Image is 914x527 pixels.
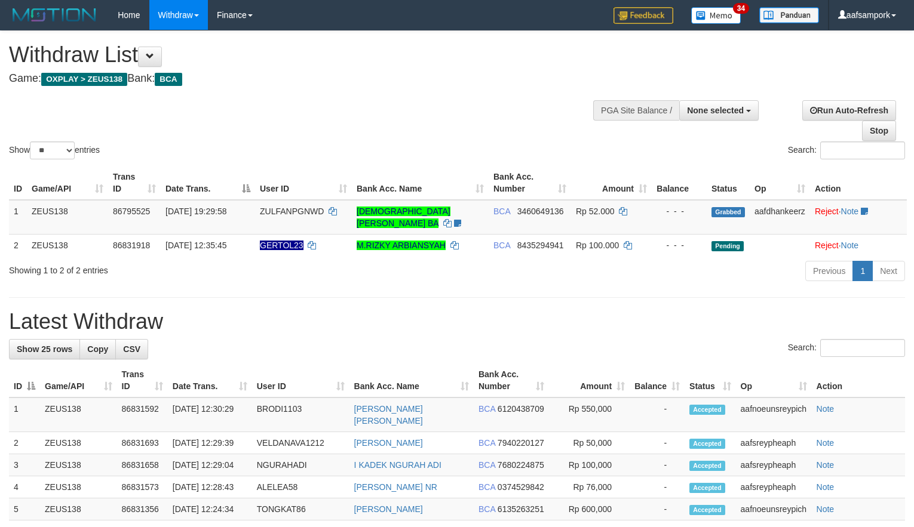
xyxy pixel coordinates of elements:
[40,498,117,520] td: ZEUS138
[155,73,182,86] span: BCA
[549,397,630,432] td: Rp 550,000
[817,504,835,514] a: Note
[817,482,835,492] a: Note
[549,363,630,397] th: Amount: activate to sort column ascending
[165,241,226,250] span: [DATE] 12:35:45
[9,166,27,200] th: ID
[479,460,495,470] span: BCA
[788,339,905,357] label: Search:
[357,241,446,250] a: M.RIZKY ARBIANSYAH
[113,207,150,216] span: 86795525
[736,397,812,432] td: aafnoeunsreypich
[357,207,450,228] a: [DEMOGRAPHIC_DATA][PERSON_NAME] BA
[9,397,40,432] td: 1
[630,363,685,397] th: Balance: activate to sort column ascending
[630,498,685,520] td: -
[113,241,150,250] span: 86831918
[165,207,226,216] span: [DATE] 19:29:58
[27,234,108,256] td: ZEUS138
[733,3,749,14] span: 34
[817,460,835,470] a: Note
[750,200,810,235] td: aafdhankeerz
[689,461,725,471] span: Accepted
[810,166,907,200] th: Action
[498,460,544,470] span: Copy 7680224875 to clipboard
[252,454,349,476] td: NGURAHADI
[707,166,750,200] th: Status
[17,344,72,354] span: Show 25 rows
[354,438,423,448] a: [PERSON_NAME]
[79,339,116,359] a: Copy
[354,460,441,470] a: I KADEK NGURAH ADI
[168,432,252,454] td: [DATE] 12:29:39
[9,234,27,256] td: 2
[479,504,495,514] span: BCA
[9,454,40,476] td: 3
[652,166,707,200] th: Balance
[498,504,544,514] span: Copy 6135263251 to clipboard
[576,241,619,250] span: Rp 100.000
[549,432,630,454] td: Rp 50,000
[549,498,630,520] td: Rp 600,000
[168,397,252,432] td: [DATE] 12:30:29
[479,404,495,414] span: BCA
[123,344,140,354] span: CSV
[820,141,905,159] input: Search:
[9,73,597,85] h4: Game: Bank:
[108,166,161,200] th: Trans ID: activate to sort column ascending
[657,239,702,251] div: - - -
[571,166,652,200] th: Amount: activate to sort column ascending
[736,363,812,397] th: Op: activate to sort column ascending
[9,200,27,235] td: 1
[252,432,349,454] td: VELDANAVA1212
[479,482,495,492] span: BCA
[805,261,853,281] a: Previous
[9,498,40,520] td: 5
[9,363,40,397] th: ID: activate to sort column descending
[736,476,812,498] td: aafsreypheaph
[810,234,907,256] td: ·
[630,397,685,432] td: -
[260,207,324,216] span: ZULFANPGNWD
[9,310,905,334] h1: Latest Withdraw
[517,207,564,216] span: Copy 3460649136 to clipboard
[87,344,108,354] span: Copy
[788,141,905,159] label: Search:
[810,200,907,235] td: ·
[27,166,108,200] th: Game/API: activate to sort column ascending
[27,200,108,235] td: ZEUS138
[498,482,544,492] span: Copy 0374529842 to clipboard
[9,141,100,159] label: Show entries
[260,241,303,250] span: Nama rekening ada tanda titik/strip, harap diedit
[9,432,40,454] td: 2
[40,454,117,476] td: ZEUS138
[252,498,349,520] td: TONGKAT86
[161,166,255,200] th: Date Trans.: activate to sort column descending
[657,205,702,217] div: - - -
[689,483,725,493] span: Accepted
[40,397,117,432] td: ZEUS138
[354,504,423,514] a: [PERSON_NAME]
[168,498,252,520] td: [DATE] 12:24:34
[9,339,80,359] a: Show 25 rows
[736,498,812,520] td: aafnoeunsreypich
[593,100,679,121] div: PGA Site Balance /
[168,476,252,498] td: [DATE] 12:28:43
[9,43,597,67] h1: Withdraw List
[349,363,474,397] th: Bank Acc. Name: activate to sort column ascending
[354,404,423,426] a: [PERSON_NAME] [PERSON_NAME]
[517,241,564,250] span: Copy 8435294941 to clipboard
[117,476,168,498] td: 86831573
[759,7,819,23] img: panduan.png
[687,106,744,115] span: None selected
[549,476,630,498] td: Rp 76,000
[40,432,117,454] td: ZEUS138
[576,207,615,216] span: Rp 52.000
[117,454,168,476] td: 86831658
[817,438,835,448] a: Note
[255,166,352,200] th: User ID: activate to sort column ascending
[479,438,495,448] span: BCA
[117,397,168,432] td: 86831592
[354,482,437,492] a: [PERSON_NAME] NR
[549,454,630,476] td: Rp 100,000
